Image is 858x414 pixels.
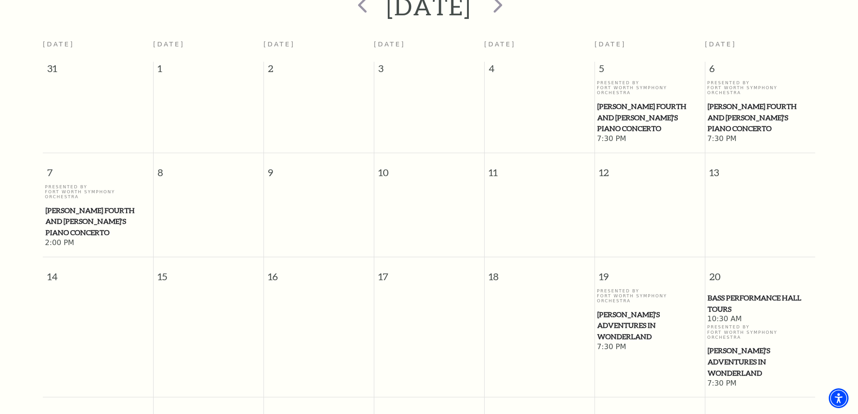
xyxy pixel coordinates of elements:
[485,257,595,288] span: 18
[154,257,263,288] span: 15
[43,62,153,80] span: 31
[708,292,813,314] span: Bass Performance Hall Tours
[708,345,813,378] span: [PERSON_NAME]'s Adventures in Wonderland
[597,288,703,304] p: Presented By Fort Worth Symphony Orchestra
[597,309,702,342] span: [PERSON_NAME]'s Adventures in Wonderland
[597,101,703,134] a: Brahms Fourth and Grieg's Piano Concerto
[374,257,484,288] span: 17
[264,257,374,288] span: 16
[45,184,151,200] p: Presented By Fort Worth Symphony Orchestra
[707,292,813,314] a: Bass Performance Hall Tours
[43,153,153,184] span: 7
[45,205,150,238] span: [PERSON_NAME] Fourth and [PERSON_NAME]'s Piano Concerto
[705,153,816,184] span: 13
[707,101,813,134] a: Brahms Fourth and Grieg's Piano Concerto
[374,41,405,48] span: [DATE]
[485,62,595,80] span: 4
[707,324,813,340] p: Presented By Fort Worth Symphony Orchestra
[43,41,74,48] span: [DATE]
[484,41,516,48] span: [DATE]
[595,62,705,80] span: 5
[595,41,626,48] span: [DATE]
[597,309,703,342] a: Alice's Adventures in Wonderland
[705,257,816,288] span: 20
[154,153,263,184] span: 8
[829,388,849,408] div: Accessibility Menu
[707,314,813,324] span: 10:30 AM
[707,345,813,378] a: Alice's Adventures in Wonderland
[43,257,153,288] span: 14
[154,62,263,80] span: 1
[485,153,595,184] span: 11
[707,80,813,96] p: Presented By Fort Worth Symphony Orchestra
[597,80,703,96] p: Presented By Fort Worth Symphony Orchestra
[597,134,703,144] span: 7:30 PM
[597,101,702,134] span: [PERSON_NAME] Fourth and [PERSON_NAME]'s Piano Concerto
[153,41,185,48] span: [DATE]
[597,342,703,352] span: 7:30 PM
[374,153,484,184] span: 10
[705,41,736,48] span: [DATE]
[707,379,813,389] span: 7:30 PM
[374,62,484,80] span: 3
[263,41,295,48] span: [DATE]
[264,153,374,184] span: 9
[705,62,816,80] span: 6
[264,62,374,80] span: 2
[45,205,151,238] a: Brahms Fourth and Grieg's Piano Concerto
[595,153,705,184] span: 12
[45,238,151,248] span: 2:00 PM
[707,134,813,144] span: 7:30 PM
[708,101,813,134] span: [PERSON_NAME] Fourth and [PERSON_NAME]'s Piano Concerto
[595,257,705,288] span: 19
